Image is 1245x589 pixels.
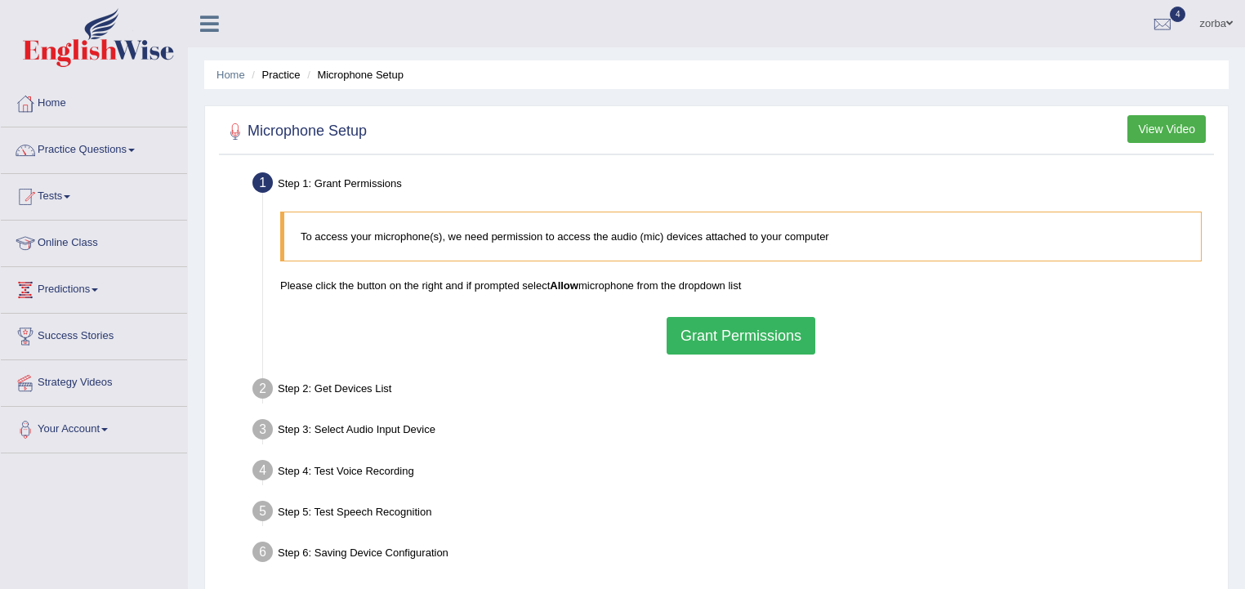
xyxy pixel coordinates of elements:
[1,360,187,401] a: Strategy Videos
[245,455,1220,491] div: Step 4: Test Voice Recording
[223,119,367,144] h2: Microphone Setup
[1,407,187,448] a: Your Account
[301,229,1185,244] p: To access your microphone(s), we need permission to access the audio (mic) devices attached to yo...
[1,174,187,215] a: Tests
[303,67,404,83] li: Microphone Setup
[667,317,815,355] button: Grant Permissions
[245,537,1220,573] div: Step 6: Saving Device Configuration
[248,67,300,83] li: Practice
[1170,7,1186,22] span: 4
[245,373,1220,409] div: Step 2: Get Devices List
[1,81,187,122] a: Home
[245,414,1220,450] div: Step 3: Select Audio Input Device
[245,496,1220,532] div: Step 5: Test Speech Recognition
[1,314,187,355] a: Success Stories
[280,278,1202,293] p: Please click the button on the right and if prompted select microphone from the dropdown list
[245,167,1220,203] div: Step 1: Grant Permissions
[1,221,187,261] a: Online Class
[1,127,187,168] a: Practice Questions
[1127,115,1206,143] button: View Video
[216,69,245,81] a: Home
[1,267,187,308] a: Predictions
[550,279,578,292] b: Allow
